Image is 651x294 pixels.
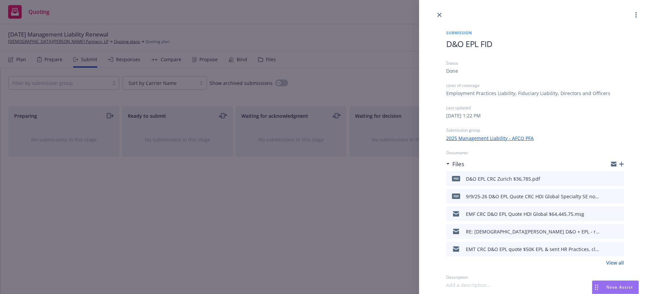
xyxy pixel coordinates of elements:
button: preview file [615,245,621,253]
span: Nova Assist [606,284,633,290]
div: RE: [DEMOGRAPHIC_DATA][PERSON_NAME] D&O + EPL - request for formal terms [466,228,601,235]
div: Drag to move [592,281,601,294]
button: download file [604,192,610,200]
a: close [435,11,443,19]
div: Done [446,67,458,74]
button: preview file [615,210,621,218]
div: EMT CRC D&O EPL quote $50K EPL & sent HR Practices, clms update, balance sheet/income statement.msg [466,246,601,253]
div: Documents [446,150,624,156]
div: Files [446,160,464,168]
div: Employment Practices Liability, Fiduciary Liability, Directors and Officers [446,90,610,97]
div: Description [446,274,624,280]
button: download file [604,175,610,183]
a: more [632,11,640,19]
div: Lines of coverage [446,83,624,88]
button: download file [604,227,610,235]
span: D&O EPL FID [446,38,492,49]
button: Nova Assist [592,280,639,294]
div: Status [446,60,624,66]
a: 2025 Management Liability - AFCO PFA [446,135,534,142]
div: 9/9/25-26 D&O EPL Quote CRC HDI Global Specialty SE non-admitted.pdf [466,193,601,200]
div: [DATE] 1:22 PM [446,112,481,119]
span: Submission [446,30,624,36]
button: preview file [615,175,621,183]
div: EMF CRC D&O EPL Quote HDI Global $64,445.75.msg [466,210,584,218]
button: download file [604,245,610,253]
button: download file [604,210,610,218]
div: Submission group [446,127,624,133]
a: View all [606,259,624,266]
div: D&O EPL CRC Zurich $36,785.pdf [466,175,540,182]
span: pdf [452,194,460,199]
span: pdf [452,176,460,181]
button: preview file [615,192,621,200]
h3: Files [452,160,464,168]
div: Last updated [446,105,624,111]
button: preview file [615,227,621,235]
